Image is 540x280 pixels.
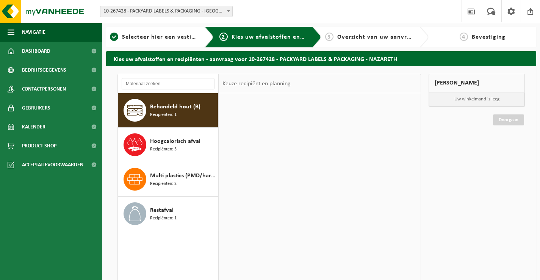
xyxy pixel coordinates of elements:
div: [PERSON_NAME] [429,74,525,92]
button: Restafval Recipiënten: 1 [118,197,218,231]
span: Overzicht van uw aanvraag [337,34,417,40]
span: Recipiënten: 1 [150,111,177,119]
span: Recipiënten: 2 [150,180,177,188]
a: Doorgaan [493,114,524,125]
span: Kalender [22,117,45,136]
span: Recipiënten: 1 [150,215,177,222]
button: Behandeld hout (B) Recipiënten: 1 [118,93,218,128]
span: Behandeld hout (B) [150,102,200,111]
span: Restafval [150,206,174,215]
span: 4 [460,33,468,41]
span: Contactpersonen [22,80,66,99]
span: Kies uw afvalstoffen en recipiënten [232,34,336,40]
a: 1Selecteer hier een vestiging [110,33,199,42]
span: Acceptatievoorwaarden [22,155,83,174]
span: Gebruikers [22,99,50,117]
span: Multi plastics (PMD/harde kunststoffen/spanbanden/EPS/folie naturel/folie gemengd) [150,171,216,180]
span: Bevestiging [472,34,506,40]
span: 1 [110,33,118,41]
span: 10-267428 - PACKYARD LABELS & PACKAGING - NAZARETH [100,6,232,17]
span: Hoogcalorisch afval [150,137,200,146]
button: Hoogcalorisch afval Recipiënten: 3 [118,128,218,162]
div: Keuze recipiënt en planning [219,74,294,93]
span: Product Shop [22,136,56,155]
input: Materiaal zoeken [122,78,214,89]
h2: Kies uw afvalstoffen en recipiënten - aanvraag voor 10-267428 - PACKYARD LABELS & PACKAGING - NAZ... [106,51,536,66]
span: Selecteer hier een vestiging [122,34,204,40]
span: Navigatie [22,23,45,42]
span: 3 [325,33,333,41]
p: Uw winkelmand is leeg [429,92,524,106]
span: Bedrijfsgegevens [22,61,66,80]
button: Multi plastics (PMD/harde kunststoffen/spanbanden/EPS/folie naturel/folie gemengd) Recipiënten: 2 [118,162,218,197]
span: 2 [219,33,228,41]
span: Dashboard [22,42,50,61]
span: Recipiënten: 3 [150,146,177,153]
iframe: chat widget [4,263,127,280]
